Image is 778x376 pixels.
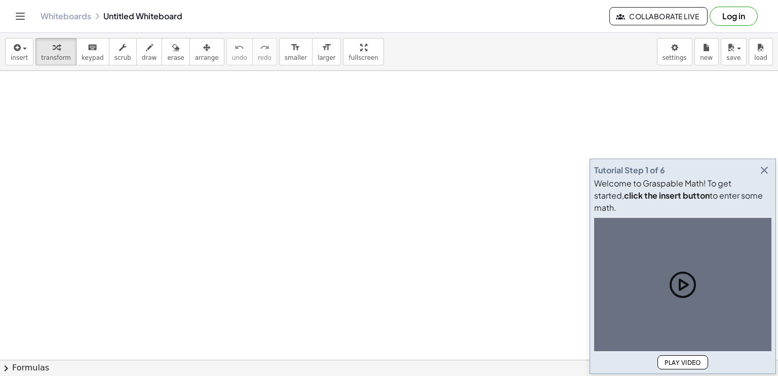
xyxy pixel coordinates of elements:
button: Collaborate Live [609,7,708,25]
button: Log in [710,7,758,26]
span: Collaborate Live [618,12,699,21]
button: new [694,38,719,65]
span: redo [258,54,271,61]
span: load [754,54,767,61]
span: erase [167,54,184,61]
span: draw [142,54,157,61]
span: scrub [114,54,131,61]
button: erase [162,38,189,65]
span: larger [318,54,335,61]
span: insert [11,54,28,61]
span: arrange [195,54,219,61]
button: format_sizesmaller [279,38,313,65]
button: fullscreen [343,38,383,65]
button: settings [657,38,692,65]
button: keyboardkeypad [76,38,109,65]
span: new [700,54,713,61]
span: keypad [82,54,104,61]
i: undo [235,42,244,54]
a: Whiteboards [41,11,91,21]
div: Tutorial Step 1 of 6 [594,164,665,176]
button: Play Video [657,355,708,369]
i: redo [260,42,269,54]
span: Play Video [664,359,702,366]
i: format_size [322,42,331,54]
button: save [721,38,747,65]
span: smaller [285,54,307,61]
b: click the insert button [624,190,710,201]
button: redoredo [252,38,277,65]
button: undoundo [226,38,253,65]
span: transform [41,54,71,61]
button: draw [136,38,163,65]
i: keyboard [88,42,97,54]
i: format_size [291,42,300,54]
button: scrub [109,38,137,65]
button: arrange [189,38,224,65]
div: Welcome to Graspable Math! To get started, to enter some math. [594,177,771,214]
button: format_sizelarger [312,38,341,65]
button: transform [35,38,76,65]
span: fullscreen [348,54,378,61]
button: Toggle navigation [12,8,28,24]
span: undo [232,54,247,61]
button: load [749,38,773,65]
span: settings [663,54,687,61]
span: save [726,54,741,61]
button: insert [5,38,33,65]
